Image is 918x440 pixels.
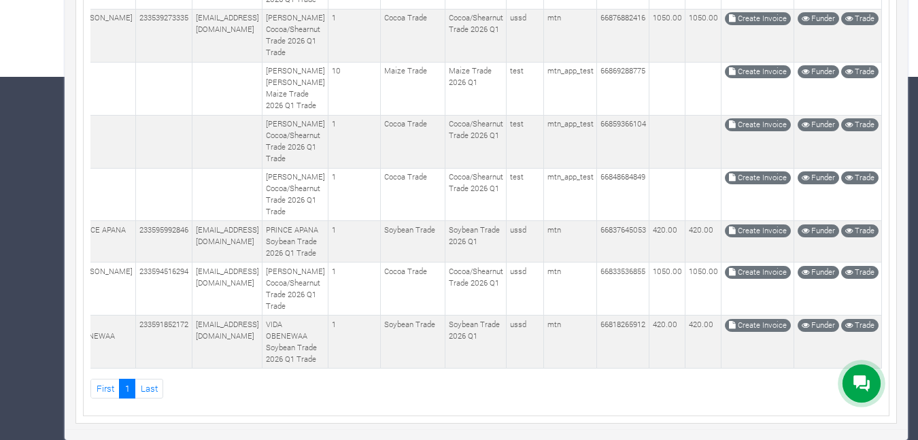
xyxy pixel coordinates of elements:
td: 1 [328,168,381,221]
a: Trade [841,224,879,237]
td: 66837645053 [597,221,649,263]
td: ussd [507,263,544,316]
td: mtn [544,263,597,316]
td: mtn [544,221,597,263]
a: Last [135,379,163,399]
a: Funder [798,12,839,25]
td: Maize Trade 2026 Q1 [445,62,507,115]
td: mtn_app_test [544,115,597,168]
a: Create Invoice [725,118,791,131]
td: 233591852172 [136,316,192,369]
td: PRINCE APANA [70,221,136,263]
td: [PERSON_NAME] Cocoa/Shearnut Trade 2026 Q1 Trade [262,168,328,221]
td: Cocoa/Shearnut Trade 2026 Q1 [445,263,507,316]
td: Cocoa/Shearnut Trade 2026 Q1 [445,168,507,221]
a: Funder [798,266,839,279]
td: 1 [328,316,381,369]
td: [PERSON_NAME] Cocoa/Shearnut Trade 2026 Q1 Trade [262,9,328,62]
td: [PERSON_NAME] Cocoa/Shearnut Trade 2026 Q1 Trade [262,115,328,168]
td: ussd [507,221,544,263]
td: Soybean Trade 2026 Q1 [445,221,507,263]
td: Maize Trade [381,62,445,115]
td: Soybean Trade 2026 Q1 [445,316,507,369]
td: [PERSON_NAME] Cocoa/Shearnut Trade 2026 Q1 Trade [262,263,328,316]
td: Cocoa Trade [381,9,445,62]
td: 420.00 [685,316,721,369]
td: 1 [328,221,381,263]
a: Create Invoice [725,65,791,78]
td: PRINCE APANA Soybean Trade 2026 Q1 Trade [262,221,328,263]
a: Create Invoice [725,319,791,332]
nav: Page Navigation [90,379,882,399]
td: 66869288775 [597,62,649,115]
td: [EMAIL_ADDRESS][DOMAIN_NAME] [192,316,262,369]
td: [EMAIL_ADDRESS][DOMAIN_NAME] [192,9,262,62]
td: 420.00 [649,316,685,369]
td: 66859366104 [597,115,649,168]
a: Trade [841,319,879,332]
td: [EMAIL_ADDRESS][DOMAIN_NAME] [192,263,262,316]
td: mtn [544,316,597,369]
a: First [90,379,120,399]
td: [PERSON_NAME] [70,9,136,62]
td: 1050.00 [685,263,721,316]
a: Funder [798,65,839,78]
a: Funder [798,224,839,237]
td: mtn [544,9,597,62]
td: 66876882416 [597,9,649,62]
td: 1050.00 [649,9,685,62]
a: Trade [841,266,879,279]
td: 10 [328,62,381,115]
td: 420.00 [649,221,685,263]
a: Create Invoice [725,12,791,25]
td: mtn_app_test [544,168,597,221]
a: 1 [119,379,135,399]
a: Create Invoice [725,266,791,279]
a: Trade [841,118,879,131]
td: test [507,62,544,115]
a: Trade [841,12,879,25]
td: VIDA OBENEWAA [70,316,136,369]
td: [PERSON_NAME] [PERSON_NAME] Maize Trade 2026 Q1 Trade [262,62,328,115]
td: VIDA OBENEWAA Soybean Trade 2026 Q1 Trade [262,316,328,369]
td: 420.00 [685,221,721,263]
td: 233539273335 [136,9,192,62]
td: 1 [328,115,381,168]
td: test [507,115,544,168]
td: Cocoa/Shearnut Trade 2026 Q1 [445,115,507,168]
td: Cocoa/Shearnut Trade 2026 Q1 [445,9,507,62]
td: 1050.00 [649,263,685,316]
a: Funder [798,118,839,131]
td: ussd [507,316,544,369]
td: Soybean Trade [381,221,445,263]
a: Funder [798,319,839,332]
td: 66848684849 [597,168,649,221]
td: 233594516294 [136,263,192,316]
td: test [507,168,544,221]
td: [PERSON_NAME] [70,263,136,316]
td: [EMAIL_ADDRESS][DOMAIN_NAME] [192,221,262,263]
a: Trade [841,65,879,78]
td: 66818265912 [597,316,649,369]
a: Funder [798,171,839,184]
a: Create Invoice [725,171,791,184]
td: Cocoa Trade [381,263,445,316]
td: 233595992846 [136,221,192,263]
td: Soybean Trade [381,316,445,369]
td: ussd [507,9,544,62]
a: Create Invoice [725,224,791,237]
td: 1050.00 [685,9,721,62]
td: 1 [328,9,381,62]
td: mtn_app_test [544,62,597,115]
td: 1 [328,263,381,316]
td: Cocoa Trade [381,168,445,221]
td: Cocoa Trade [381,115,445,168]
td: 66833536855 [597,263,649,316]
a: Trade [841,171,879,184]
